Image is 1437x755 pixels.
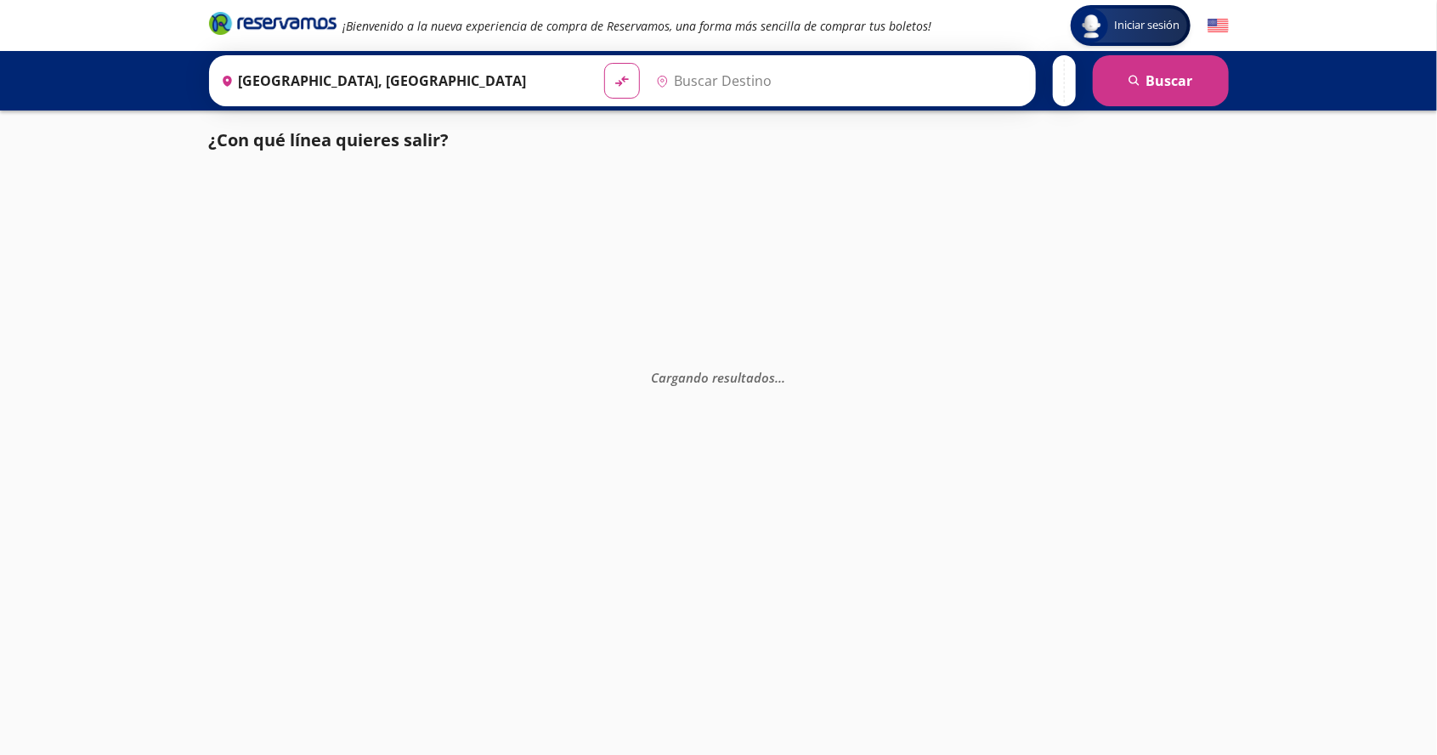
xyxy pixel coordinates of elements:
[209,10,337,41] a: Brand Logo
[1208,15,1229,37] button: English
[209,128,450,153] p: ¿Con qué línea quieres salir?
[343,18,932,34] em: ¡Bienvenido a la nueva experiencia de compra de Reservamos, una forma más sencilla de comprar tus...
[782,369,785,386] span: .
[651,369,785,386] em: Cargando resultados
[209,10,337,36] i: Brand Logo
[1093,55,1229,106] button: Buscar
[1108,17,1187,34] span: Iniciar sesión
[775,369,778,386] span: .
[778,369,782,386] span: .
[649,60,1027,102] input: Buscar Destino
[214,60,591,102] input: Buscar Origen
